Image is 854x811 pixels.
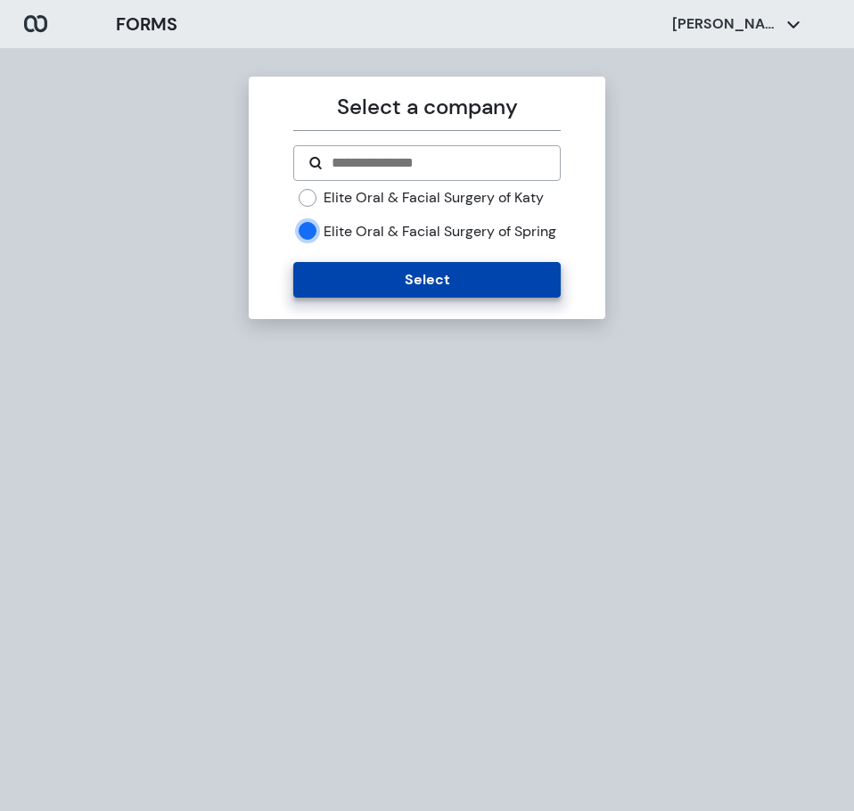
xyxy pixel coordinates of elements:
[330,152,545,174] input: Search
[293,91,560,123] p: Select a company
[324,188,544,208] label: Elite Oral & Facial Surgery of Katy
[293,262,560,298] button: Select
[324,222,556,242] label: Elite Oral & Facial Surgery of Spring
[116,11,177,37] h3: FORMS
[672,14,779,34] p: [PERSON_NAME]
